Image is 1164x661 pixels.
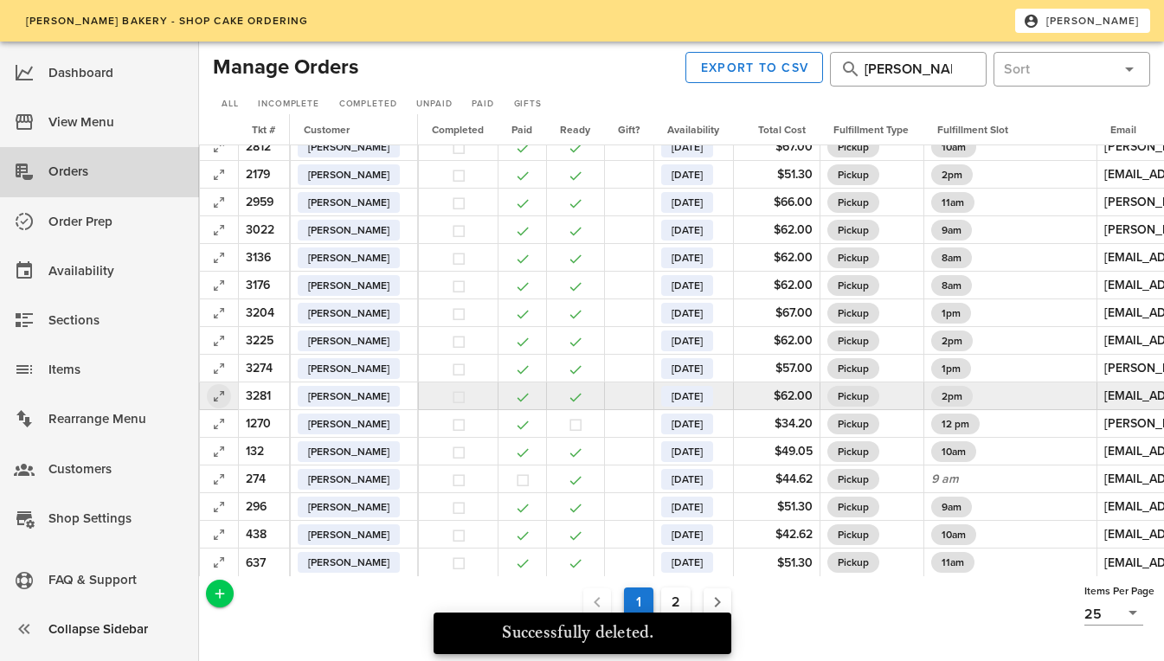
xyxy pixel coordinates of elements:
[207,412,231,436] button: Expand Record
[942,524,966,545] span: 10am
[238,493,290,521] td: 296
[1004,55,1112,83] input: Sort
[942,192,964,213] span: 11am
[672,192,703,213] span: [DATE]
[733,161,820,189] td: $51.30
[838,303,869,324] span: Pickup
[838,275,869,296] span: Pickup
[408,96,460,113] a: Unpaid
[672,247,703,268] span: [DATE]
[207,467,231,491] button: Expand Record
[308,469,389,490] span: [PERSON_NAME]
[1084,585,1154,597] span: Items Per Page
[685,52,824,83] button: Export to CSV
[213,52,358,83] h2: Manage Orders
[942,358,961,379] span: 1pm
[942,220,961,241] span: 9am
[213,96,246,113] a: All
[672,275,703,296] span: [DATE]
[207,550,231,574] button: Expand Record
[308,164,389,185] span: [PERSON_NAME]
[207,190,231,215] button: Expand Record
[733,410,820,438] td: $34.20
[942,552,964,573] span: 11am
[937,124,1008,136] span: Fulfillment Slot
[238,114,290,145] th: Tkt #
[290,114,418,145] th: Customer
[464,96,502,113] a: Paid
[653,114,733,145] th: Availability
[661,587,691,617] button: Goto Page 2
[672,386,703,407] span: [DATE]
[308,524,389,545] span: [PERSON_NAME]
[672,137,703,157] span: [DATE]
[733,189,820,216] td: $66.00
[838,469,869,490] span: Pickup
[672,469,703,490] span: [DATE]
[207,495,231,519] button: Expand Record
[308,358,389,379] span: [PERSON_NAME]
[733,216,820,244] td: $62.00
[838,524,869,545] span: Pickup
[1110,124,1136,136] span: Email
[733,299,820,327] td: $67.00
[221,99,239,109] span: All
[308,441,389,462] span: [PERSON_NAME]
[931,470,1090,488] div: 9 am
[308,275,389,296] span: [PERSON_NAME]
[733,549,820,576] td: $51.30
[733,133,820,161] td: $67.00
[308,303,389,324] span: [PERSON_NAME]
[942,330,962,351] span: 2pm
[838,386,869,407] span: Pickup
[838,247,869,268] span: Pickup
[257,99,319,109] span: Incomplete
[207,384,231,408] button: Expand Record
[48,566,185,594] div: FAQ & Support
[238,216,290,244] td: 3022
[704,588,731,616] button: Next page
[238,161,290,189] td: 2179
[48,306,185,335] div: Sections
[308,497,389,517] span: [PERSON_NAME]
[206,580,234,607] button: Add a New Record
[672,303,703,324] span: [DATE]
[733,382,820,410] td: $62.00
[14,9,319,33] a: [PERSON_NAME] Bakery - Shop Cake Ordering
[207,523,231,547] button: Expand Record
[1026,13,1140,29] span: [PERSON_NAME]
[513,99,542,109] span: Gifts
[672,220,703,241] span: [DATE]
[942,303,961,324] span: 1pm
[838,441,869,462] span: Pickup
[471,99,493,109] span: Paid
[207,440,231,464] button: Expand Record
[838,552,869,573] span: Pickup
[733,355,820,382] td: $57.00
[733,521,820,549] td: $42.62
[304,124,350,136] span: Customer
[838,330,869,351] span: Pickup
[618,124,640,136] span: Gift?
[733,438,820,465] td: $49.05
[733,114,820,145] th: Total Cost
[820,114,923,145] th: Fulfillment Type
[733,493,820,521] td: $51.30
[207,329,231,353] button: Expand Record
[624,587,653,617] button: Current Page, Page 1
[1084,606,1102,622] div: 25
[942,497,961,517] span: 9am
[207,218,231,242] button: Expand Record
[498,114,546,145] th: Paid
[252,124,275,136] span: Tkt #
[48,208,185,236] div: Order Prep
[672,358,703,379] span: [DATE]
[733,465,820,493] td: $44.62
[234,625,1081,647] div: Records 1 - 25 of 38
[207,246,231,270] button: Expand Record
[48,356,185,384] div: Items
[838,358,869,379] span: Pickup
[830,52,987,87] div: Hit Enter to search
[672,414,703,434] span: [DATE]
[48,504,185,533] div: Shop Settings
